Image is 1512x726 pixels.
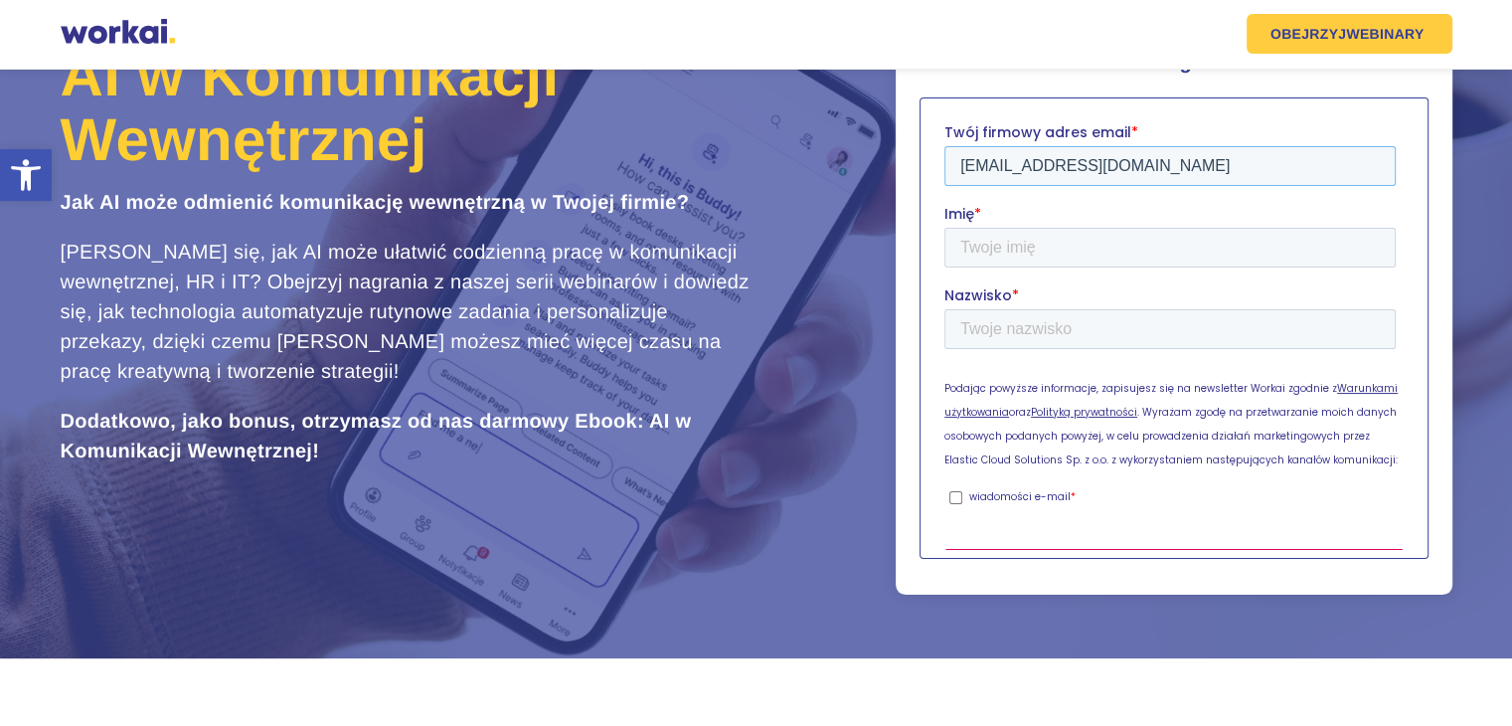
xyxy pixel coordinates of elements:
a: OBEJRZYJWEBINARY [1247,14,1452,54]
iframe: Form 0 [944,122,1404,550]
strong: Jak AI może odmienić komunikację wewnętrzną w Twojej firmie? [61,192,690,214]
span: [PERSON_NAME] się, jak AI może ułatwić codzienną pracę w komunikacji wewnętrznej, HR i IT? Obejrz... [61,242,750,383]
strong: Dodatkowo, jako bonus, otrzymasz od nas darmowy Ebook: AI w Komunikacji Wewnętrznej! [61,411,692,462]
em: WEBINARY [1346,27,1424,41]
span: AI w Komunikacji Wewnętrznej [61,42,560,173]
